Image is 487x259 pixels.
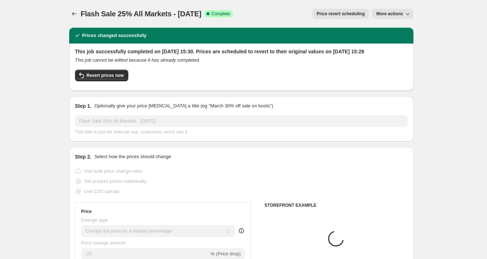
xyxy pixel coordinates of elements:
span: Price revert scheduling [317,11,365,17]
h2: Step 1. [75,102,92,110]
span: Flash Sale 25% All Markets - [DATE] [81,10,201,18]
span: Use bulk price change rules [84,168,142,174]
button: Price change jobs [69,9,79,19]
h6: STOREFRONT EXAMPLE [265,202,408,208]
input: 30% off holiday sale [75,115,408,127]
span: This title is just for internal use, customers won't see it [75,129,187,135]
i: This job cannot be edited because it has already completed. [75,57,200,63]
p: Select how the prices should change [94,153,171,160]
span: % (Price drop) [211,251,241,256]
span: Price change amount [81,240,126,246]
h2: Prices changed successfully [82,32,147,39]
h2: Step 2. [75,153,92,160]
span: Change type [81,217,108,223]
span: Complete [212,11,230,17]
span: Revert prices now [87,73,124,78]
span: More actions [376,11,403,17]
div: help [238,227,245,234]
p: Optionally give your price [MEDICAL_DATA] a title (eg "March 30% off sale on boots") [94,102,273,110]
h2: This job successfully completed on [DATE] 15:30. Prices are scheduled to revert to their original... [75,48,408,55]
button: Price revert scheduling [312,9,369,19]
button: More actions [372,9,413,19]
span: Use CSV upload [84,189,119,194]
h3: Price [81,209,92,214]
button: Revert prices now [75,70,128,81]
span: Set product prices individually [84,178,147,184]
